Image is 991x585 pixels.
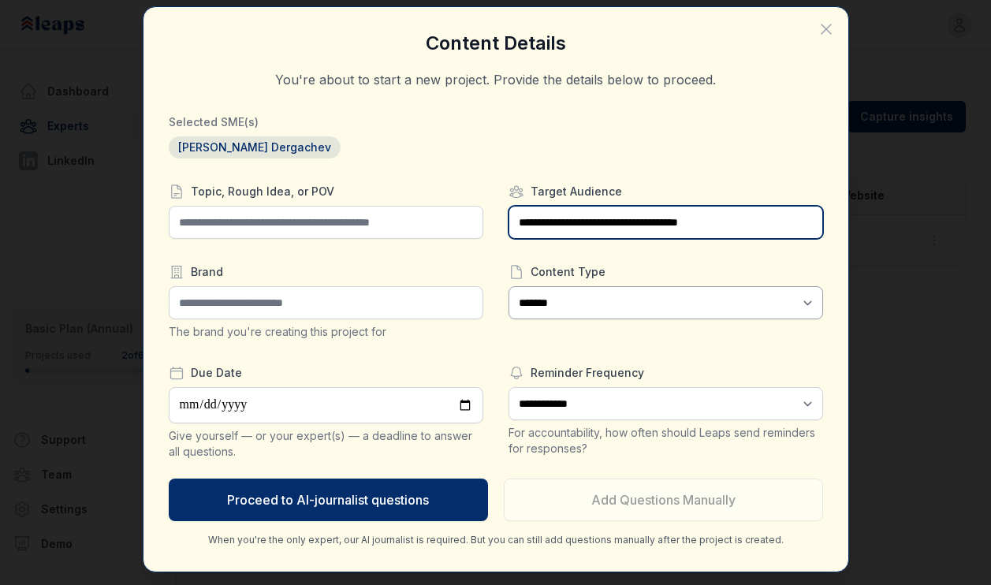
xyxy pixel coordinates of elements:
label: Target Audience [509,184,823,199]
div: Give yourself — or your expert(s) — a deadline to answer all questions. [169,428,483,460]
p: When you're the only expert, our AI journalist is required. But you can still add questions manua... [169,534,823,546]
label: Brand [169,264,483,280]
button: Proceed to AI-journalist questions [169,479,488,521]
label: Reminder Frequency [509,365,823,381]
div: For accountability, how often should Leaps send reminders for responses? [509,425,823,456]
button: Add Questions Manually [504,479,823,521]
div: The brand you're creating this project for [169,324,483,340]
label: Due Date [169,365,483,381]
p: You're about to start a new project. Provide the details below to proceed. [169,70,823,89]
label: Topic, Rough Idea, or POV [169,184,483,199]
h3: Selected SME(s) [169,114,823,130]
h3: Content Details [169,32,823,54]
span: [PERSON_NAME] Dergachev [169,136,341,158]
label: Content Type [509,264,823,280]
